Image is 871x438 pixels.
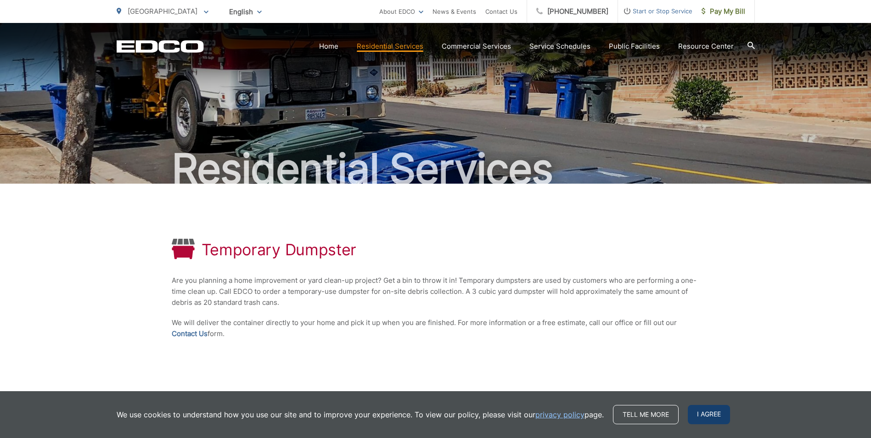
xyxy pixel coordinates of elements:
[379,6,423,17] a: About EDCO
[357,41,423,52] a: Residential Services
[442,41,511,52] a: Commercial Services
[172,328,208,339] a: Contact Us
[222,4,269,20] span: English
[117,146,755,192] h2: Residential Services
[202,241,357,259] h1: Temporary Dumpster
[529,41,590,52] a: Service Schedules
[535,409,584,420] a: privacy policy
[319,41,338,52] a: Home
[678,41,734,52] a: Resource Center
[609,41,660,52] a: Public Facilities
[433,6,476,17] a: News & Events
[688,405,730,424] span: I agree
[172,317,700,339] p: We will deliver the container directly to your home and pick it up when you are finished. For mor...
[128,7,197,16] span: [GEOGRAPHIC_DATA]
[172,275,700,308] p: Are you planning a home improvement or yard clean-up project? Get a bin to throw it in! Temporary...
[702,6,745,17] span: Pay My Bill
[117,40,204,53] a: EDCD logo. Return to the homepage.
[485,6,517,17] a: Contact Us
[613,405,679,424] a: Tell me more
[117,409,604,420] p: We use cookies to understand how you use our site and to improve your experience. To view our pol...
